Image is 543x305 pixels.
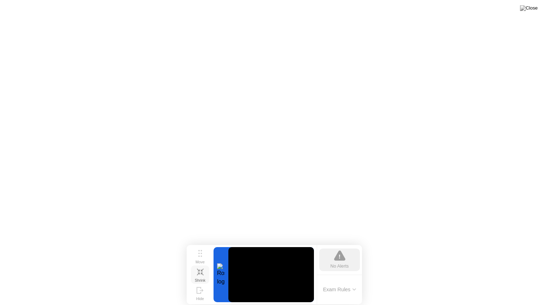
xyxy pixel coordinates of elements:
button: Exam Rules [321,286,358,293]
div: Hide [196,297,204,301]
div: Shrink [195,278,205,282]
div: Move [195,260,205,264]
button: Shrink [191,265,209,284]
button: Move [191,247,209,265]
button: Hide [191,284,209,302]
img: Close [520,5,538,11]
div: No Alerts [331,263,349,269]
